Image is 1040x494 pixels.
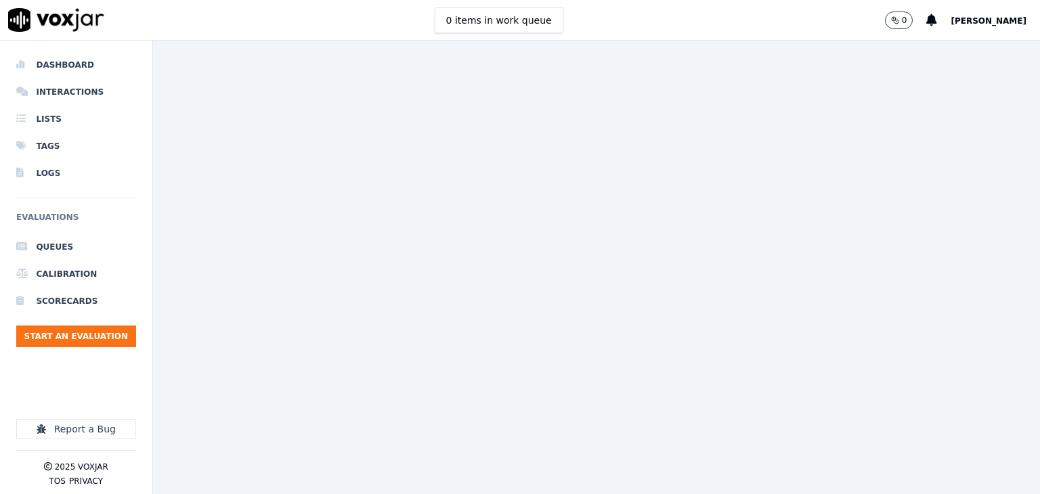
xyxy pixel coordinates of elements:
[16,160,136,187] a: Logs
[16,325,136,347] button: Start an Evaluation
[49,476,66,487] button: TOS
[16,261,136,288] a: Calibration
[951,16,1026,26] span: [PERSON_NAME]
[16,419,136,439] button: Report a Bug
[8,8,104,32] img: voxjar logo
[16,106,136,133] a: Lists
[16,133,136,160] a: Tags
[435,7,563,33] button: 0 items in work queue
[885,12,913,29] button: 0
[16,209,136,233] h6: Evaluations
[16,78,136,106] a: Interactions
[16,51,136,78] a: Dashboard
[16,288,136,315] a: Scorecards
[55,462,108,472] p: 2025 Voxjar
[951,12,1040,28] button: [PERSON_NAME]
[902,15,907,26] p: 0
[16,233,136,261] a: Queues
[69,476,103,487] button: Privacy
